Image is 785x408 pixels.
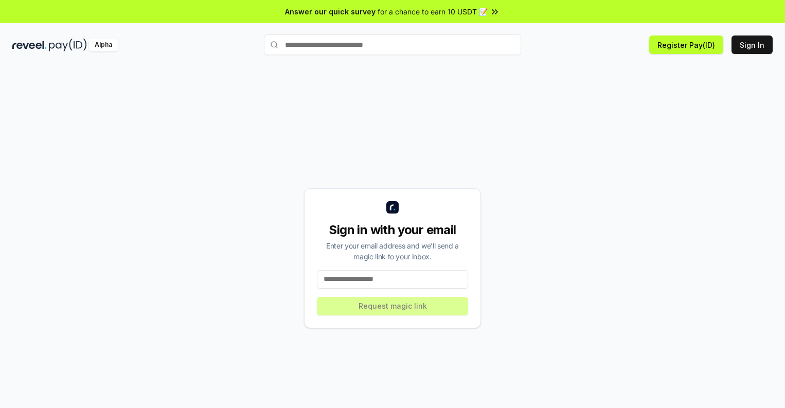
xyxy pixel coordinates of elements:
button: Sign In [732,36,773,54]
img: reveel_dark [12,39,47,51]
div: Alpha [89,39,118,51]
img: logo_small [386,201,399,214]
span: Answer our quick survey [285,6,376,17]
div: Enter your email address and we’ll send a magic link to your inbox. [317,240,468,262]
div: Sign in with your email [317,222,468,238]
img: pay_id [49,39,87,51]
button: Register Pay(ID) [649,36,723,54]
span: for a chance to earn 10 USDT 📝 [378,6,488,17]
